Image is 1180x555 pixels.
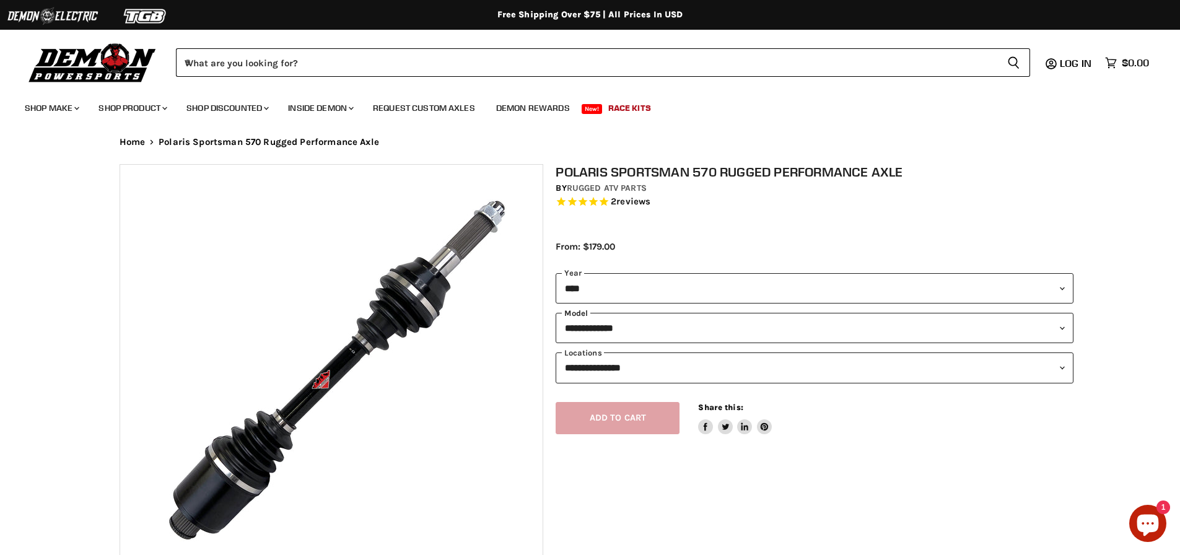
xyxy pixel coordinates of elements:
img: Demon Electric Logo 2 [6,4,99,28]
select: modal-name [556,313,1073,343]
form: Product [176,48,1030,77]
h1: Polaris Sportsman 570 Rugged Performance Axle [556,164,1073,180]
a: Shop Product [89,95,175,121]
span: 2 reviews [611,196,650,207]
div: Free Shipping Over $75 | All Prices In USD [95,9,1086,20]
span: reviews [616,196,650,207]
span: $0.00 [1122,57,1149,69]
select: year [556,273,1073,304]
span: Rated 5.0 out of 5 stars 2 reviews [556,196,1073,209]
span: From: $179.00 [556,241,615,252]
select: keys [556,352,1073,383]
aside: Share this: [698,402,772,435]
a: Rugged ATV Parts [567,183,647,193]
input: When autocomplete results are available use up and down arrows to review and enter to select [176,48,997,77]
a: Log in [1054,58,1099,69]
a: Shop Discounted [177,95,276,121]
a: Race Kits [599,95,660,121]
a: $0.00 [1099,54,1155,72]
span: Share this: [698,403,743,412]
ul: Main menu [15,90,1146,121]
span: Polaris Sportsman 570 Rugged Performance Axle [159,137,379,147]
img: Demon Powersports [25,40,160,84]
nav: Breadcrumbs [95,137,1086,147]
inbox-online-store-chat: Shopify online store chat [1125,505,1170,545]
a: Inside Demon [279,95,361,121]
img: TGB Logo 2 [99,4,192,28]
div: by [556,181,1073,195]
span: New! [582,104,603,114]
span: Log in [1060,57,1091,69]
a: Shop Make [15,95,87,121]
button: Search [997,48,1030,77]
a: Home [120,137,146,147]
a: Request Custom Axles [364,95,484,121]
a: Demon Rewards [487,95,579,121]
